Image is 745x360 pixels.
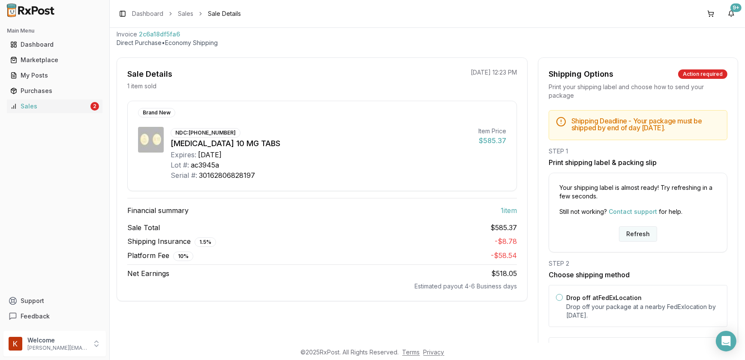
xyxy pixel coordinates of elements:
div: 30162806828197 [199,170,255,180]
p: [PERSON_NAME][EMAIL_ADDRESS][DOMAIN_NAME] [27,345,87,351]
button: Marketplace [3,53,106,67]
button: Feedback [3,309,106,324]
span: - $8.78 [495,237,517,246]
div: 10 % [173,252,193,261]
div: My Posts [10,71,99,80]
p: Welcome [27,336,87,345]
a: Marketplace [7,52,102,68]
button: Purchases [3,84,106,98]
div: Brand New [138,108,175,117]
span: Shipping Insurance [127,236,216,247]
span: $518.05 [491,269,517,278]
img: Jardiance 10 MG TABS [138,127,164,153]
button: Dashboard [3,38,106,51]
div: Expires: [171,150,196,160]
span: 1 item [501,205,517,216]
div: NDC: [PHONE_NUMBER] [171,128,240,138]
a: Sales2 [7,99,102,114]
h3: Choose shipping method [549,270,727,280]
button: Support [3,293,106,309]
p: [DATE] 12:23 PM [471,68,517,77]
a: My Posts [7,68,102,83]
div: Marketplace [10,56,99,64]
div: [MEDICAL_DATA] 10 MG TABS [171,138,472,150]
a: Terms [403,348,420,356]
div: [DATE] [198,150,222,160]
div: Shipping Options [549,68,613,80]
label: Drop off at FedEx Location [566,294,642,301]
p: Direct Purchase • Economy Shipping [117,39,738,47]
div: Estimated payout 4-6 Business days [127,282,517,291]
img: User avatar [9,337,22,351]
span: Sale Details [208,9,241,18]
nav: breadcrumb [132,9,241,18]
button: 9+ [724,7,738,21]
span: 2c6a18df5fa6 [139,30,180,39]
span: Sale Total [127,222,160,233]
div: STEP 1 [549,147,727,156]
p: Still not working? for help. [559,207,717,216]
div: ac3945a [191,160,219,170]
div: $585.37 [478,135,506,146]
a: Dashboard [7,37,102,52]
div: Open Intercom Messenger [716,331,736,351]
p: Drop off your package at a nearby FedEx location by [DATE] . [566,303,720,320]
div: Sale Details [127,68,172,80]
div: Serial #: [171,170,197,180]
div: Action required [678,69,727,79]
div: Sales [10,102,89,111]
p: Your shipping label is almost ready! Try refreshing in a few seconds. [559,183,717,201]
button: Sales2 [3,99,106,113]
img: RxPost Logo [3,3,58,17]
a: Sales [178,9,193,18]
span: Platform Fee [127,250,193,261]
div: Invoice [117,30,137,39]
div: 1.5 % [195,237,216,247]
span: Financial summary [127,205,189,216]
span: Feedback [21,312,50,321]
div: Purchases [10,87,99,95]
button: Refresh [619,226,657,242]
span: - $58.54 [491,251,517,260]
h5: Shipping Deadline - Your package must be shipped by end of day [DATE] . [571,117,720,131]
a: Dashboard [132,9,163,18]
div: Print your shipping label and choose how to send your package [549,83,727,100]
div: Dashboard [10,40,99,49]
div: Item Price [478,127,506,135]
div: 2 [90,102,99,111]
h2: Main Menu [7,27,102,34]
div: 9+ [730,3,742,12]
a: Privacy [424,348,445,356]
button: My Posts [3,69,106,82]
div: Lot #: [171,160,189,170]
div: STEP 2 [549,259,727,268]
p: 1 item sold [127,82,156,90]
span: Net Earnings [127,268,169,279]
span: $585.37 [490,222,517,233]
h3: Print shipping label & packing slip [549,157,727,168]
a: Purchases [7,83,102,99]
